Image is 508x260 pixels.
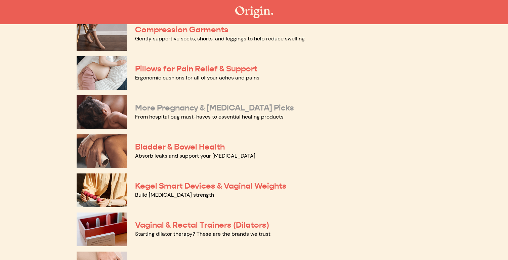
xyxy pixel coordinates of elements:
a: Bladder & Bowel Health [135,142,225,152]
img: More Pregnancy & Postpartum Picks [77,95,127,129]
img: Pillows for Pain Relief & Support [77,56,127,90]
a: Kegel Smart Devices & Vaginal Weights [135,181,287,191]
a: Compression Garments [135,25,228,35]
a: Vaginal & Rectal Trainers (Dilators) [135,220,269,230]
a: More Pregnancy & [MEDICAL_DATA] Picks [135,103,294,113]
a: Pillows for Pain Relief & Support [135,64,257,74]
a: Ergonomic cushions for all of your aches and pains [135,74,259,81]
img: The Origin Shop [235,6,273,18]
a: Build [MEDICAL_DATA] strength [135,191,214,198]
img: Kegel Smart Devices & Vaginal Weights [77,173,127,207]
a: Gently supportive socks, shorts, and leggings to help reduce swelling [135,35,305,42]
img: Bladder & Bowel Health [77,134,127,168]
a: Absorb leaks and support your [MEDICAL_DATA] [135,152,255,159]
a: From hospital bag must-haves to essential healing products [135,113,284,120]
a: Starting dilator therapy? These are the brands we trust [135,230,270,237]
img: Compression Garments [77,17,127,51]
img: Vaginal & Rectal Trainers (Dilators) [77,213,127,246]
